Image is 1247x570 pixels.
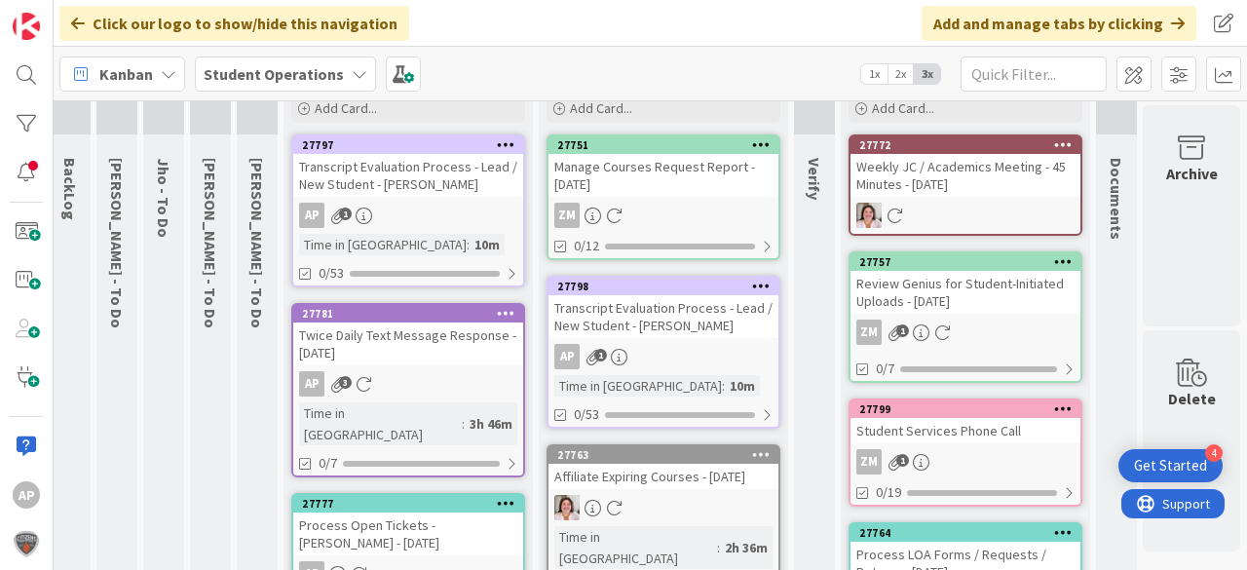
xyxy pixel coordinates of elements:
a: 27772Weekly JC / Academics Meeting - 45 Minutes - [DATE]EW [849,134,1082,236]
img: Visit kanbanzone.com [13,13,40,40]
div: 27799 [859,402,1080,416]
div: Student Services Phone Call [850,418,1080,443]
span: Kanban [99,62,153,86]
div: AP [13,481,40,509]
div: 27797 [293,136,523,154]
div: 2h 36m [720,537,773,558]
span: Verify [805,158,824,200]
div: 27781 [293,305,523,323]
div: ZM [850,320,1080,345]
div: 10m [470,234,505,255]
div: 27772Weekly JC / Academics Meeting - 45 Minutes - [DATE] [850,136,1080,197]
div: 27757Review Genius for Student-Initiated Uploads - [DATE] [850,253,1080,314]
b: Student Operations [204,64,344,84]
a: 27757Review Genius for Student-Initiated Uploads - [DATE]ZM0/7 [849,251,1082,383]
span: Support [41,3,89,26]
a: 27751Manage Courses Request Report - [DATE]ZM0/12 [547,134,780,260]
div: Time in [GEOGRAPHIC_DATA] [299,234,467,255]
div: Review Genius for Student-Initiated Uploads - [DATE] [850,271,1080,314]
span: 0/7 [876,359,894,379]
div: AP [293,203,523,228]
div: ZM [548,203,778,228]
div: Open Get Started checklist, remaining modules: 4 [1118,449,1223,482]
div: 27764 [859,526,1080,540]
div: Get Started [1134,456,1207,475]
div: 27763 [557,448,778,462]
span: : [467,234,470,255]
span: 0/7 [319,453,337,474]
div: Add and manage tabs by clicking [922,6,1196,41]
span: 2x [888,64,914,84]
div: 27763 [548,446,778,464]
div: 27751 [548,136,778,154]
span: Eric - To Do [247,158,267,328]
span: : [462,413,465,435]
div: 27772 [850,136,1080,154]
div: 27751Manage Courses Request Report - [DATE] [548,136,778,197]
div: AP [554,344,580,369]
div: AP [548,344,778,369]
div: 27777 [302,497,523,511]
span: 0/53 [319,263,344,284]
div: AP [299,203,324,228]
div: Time in [GEOGRAPHIC_DATA] [554,375,722,397]
span: Documents [1107,158,1126,240]
img: EW [554,495,580,520]
div: 27781Twice Daily Text Message Response - [DATE] [293,305,523,365]
a: 27797Transcript Evaluation Process - Lead / New Student - [PERSON_NAME]APTime in [GEOGRAPHIC_DATA... [291,134,525,287]
div: AP [293,371,523,397]
span: 0/53 [574,404,599,425]
div: ZM [554,203,580,228]
span: Add Card... [570,99,632,117]
div: Manage Courses Request Report - [DATE] [548,154,778,197]
div: 27799 [850,400,1080,418]
div: Time in [GEOGRAPHIC_DATA] [299,402,462,445]
img: EW [856,203,882,228]
div: 27777Process Open Tickets - [PERSON_NAME] - [DATE] [293,495,523,555]
span: Add Card... [872,99,934,117]
div: AP [299,371,324,397]
div: 27797Transcript Evaluation Process - Lead / New Student - [PERSON_NAME] [293,136,523,197]
span: Zaida - To Do [201,158,220,328]
div: ZM [850,449,1080,475]
div: 27799Student Services Phone Call [850,400,1080,443]
span: BackLog [60,158,80,220]
a: 27781Twice Daily Text Message Response - [DATE]APTime in [GEOGRAPHIC_DATA]:3h 46m0/7 [291,303,525,477]
div: Transcript Evaluation Process - Lead / New Student - [PERSON_NAME] [548,295,778,338]
div: ZM [856,320,882,345]
div: 4 [1205,444,1223,462]
div: Weekly JC / Academics Meeting - 45 Minutes - [DATE] [850,154,1080,197]
input: Quick Filter... [961,57,1107,92]
span: : [717,537,720,558]
div: 27777 [293,495,523,513]
div: Process Open Tickets - [PERSON_NAME] - [DATE] [293,513,523,555]
div: 27798 [557,280,778,293]
div: 27798 [548,278,778,295]
div: ZM [856,449,882,475]
div: Twice Daily Text Message Response - [DATE] [293,323,523,365]
span: 1 [339,208,352,220]
div: Transcript Evaluation Process - Lead / New Student - [PERSON_NAME] [293,154,523,197]
div: Click our logo to show/hide this navigation [59,6,409,41]
div: 27798Transcript Evaluation Process - Lead / New Student - [PERSON_NAME] [548,278,778,338]
span: Add Card... [315,99,377,117]
div: 27757 [850,253,1080,271]
div: 27797 [302,138,523,152]
span: 1 [594,349,607,361]
img: avatar [13,530,40,557]
span: 1 [896,454,909,467]
span: 3 [339,376,352,389]
div: EW [548,495,778,520]
span: 1x [861,64,888,84]
span: 0/12 [574,236,599,256]
div: 27781 [302,307,523,321]
span: 3x [914,64,940,84]
span: : [722,375,725,397]
div: 10m [725,375,760,397]
div: 27772 [859,138,1080,152]
div: Archive [1166,162,1218,185]
div: Time in [GEOGRAPHIC_DATA] [554,526,717,569]
div: 27763Affiliate Expiring Courses - [DATE] [548,446,778,489]
span: Jho - To Do [154,158,173,238]
a: 27798Transcript Evaluation Process - Lead / New Student - [PERSON_NAME]APTime in [GEOGRAPHIC_DATA... [547,276,780,429]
